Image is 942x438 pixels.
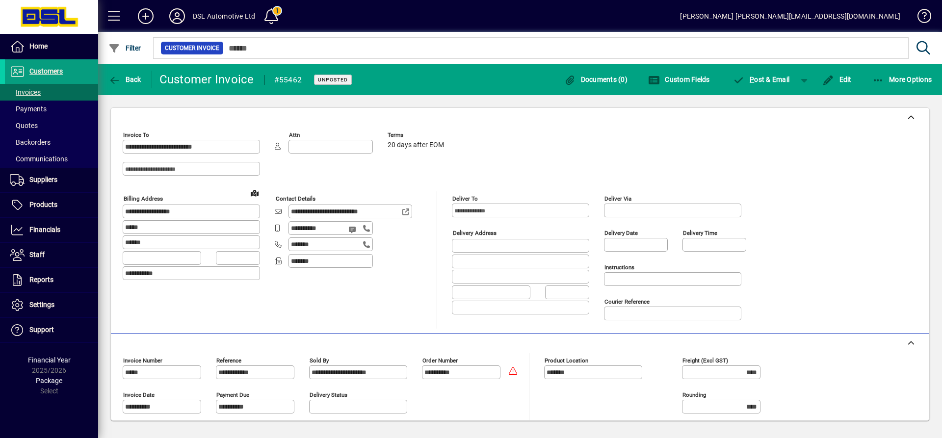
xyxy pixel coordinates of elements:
[5,243,98,267] a: Staff
[870,71,935,88] button: More Options
[310,391,347,398] mat-label: Delivery status
[106,39,144,57] button: Filter
[545,357,588,364] mat-label: Product location
[5,218,98,242] a: Financials
[5,151,98,167] a: Communications
[10,138,51,146] span: Backorders
[29,201,57,208] span: Products
[274,72,302,88] div: #55462
[123,357,162,364] mat-label: Invoice number
[5,117,98,134] a: Quotes
[5,193,98,217] a: Products
[388,132,446,138] span: Terms
[728,71,795,88] button: Post & Email
[561,71,630,88] button: Documents (0)
[5,84,98,101] a: Invoices
[216,391,249,398] mat-label: Payment due
[733,76,790,83] span: ost & Email
[29,42,48,50] span: Home
[29,226,60,233] span: Financials
[646,71,712,88] button: Custom Fields
[5,34,98,59] a: Home
[564,76,628,83] span: Documents (0)
[10,122,38,129] span: Quotes
[29,251,45,258] span: Staff
[10,155,68,163] span: Communications
[28,356,71,364] span: Financial Year
[10,105,47,113] span: Payments
[289,131,300,138] mat-label: Attn
[5,293,98,317] a: Settings
[5,101,98,117] a: Payments
[682,391,706,398] mat-label: Rounding
[604,298,650,305] mat-label: Courier Reference
[29,67,63,75] span: Customers
[108,76,141,83] span: Back
[123,131,149,138] mat-label: Invoice To
[452,195,478,202] mat-label: Deliver To
[247,185,262,201] a: View on map
[5,134,98,151] a: Backorders
[123,391,155,398] mat-label: Invoice date
[216,357,241,364] mat-label: Reference
[604,195,631,202] mat-label: Deliver via
[193,8,255,24] div: DSL Automotive Ltd
[29,276,53,283] span: Reports
[5,168,98,192] a: Suppliers
[682,357,728,364] mat-label: Freight (excl GST)
[106,71,144,88] button: Back
[822,76,852,83] span: Edit
[5,268,98,292] a: Reports
[130,7,161,25] button: Add
[5,318,98,342] a: Support
[36,377,62,385] span: Package
[29,176,57,183] span: Suppliers
[910,2,930,34] a: Knowledge Base
[10,88,41,96] span: Invoices
[422,357,458,364] mat-label: Order number
[310,357,329,364] mat-label: Sold by
[648,76,710,83] span: Custom Fields
[318,77,348,83] span: Unposted
[680,8,900,24] div: [PERSON_NAME] [PERSON_NAME][EMAIL_ADDRESS][DOMAIN_NAME]
[159,72,254,87] div: Customer Invoice
[604,264,634,271] mat-label: Instructions
[29,301,54,309] span: Settings
[29,326,54,334] span: Support
[388,141,444,149] span: 20 days after EOM
[604,230,638,236] mat-label: Delivery date
[820,71,854,88] button: Edit
[98,71,152,88] app-page-header-button: Back
[872,76,932,83] span: More Options
[683,230,717,236] mat-label: Delivery time
[341,218,365,241] button: Send SMS
[165,43,219,53] span: Customer Invoice
[750,76,754,83] span: P
[161,7,193,25] button: Profile
[108,44,141,52] span: Filter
